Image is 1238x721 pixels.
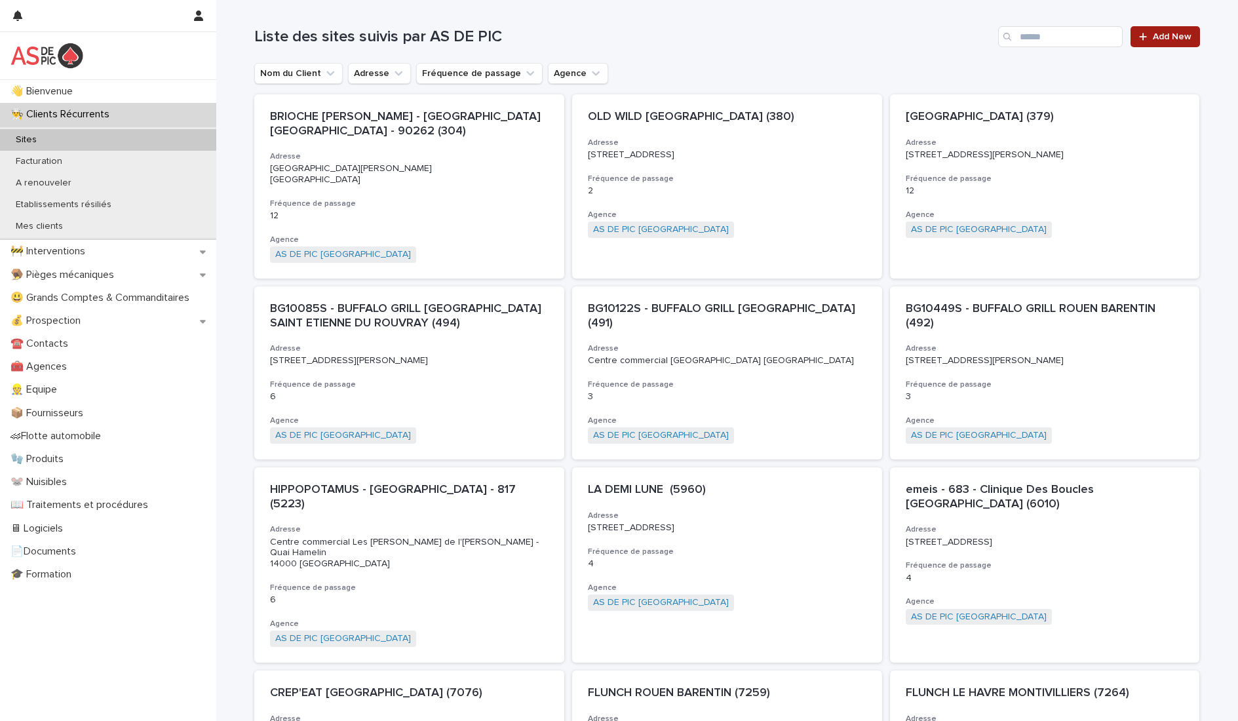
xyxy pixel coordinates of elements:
[254,28,993,47] h1: Liste des sites suivis par AS DE PIC
[588,558,866,570] p: 4
[906,524,1184,535] h3: Adresse
[5,430,111,442] p: 🏎Flotte automobile
[10,43,83,69] img: yKcqic14S0S6KrLdrqO6
[5,383,68,396] p: 👷 Equipe
[1153,32,1191,41] span: Add New
[5,522,73,535] p: 🖥 Logiciels
[906,210,1184,220] h3: Agence
[5,453,74,465] p: 🧤 Produits
[588,110,866,125] p: OLD WILD [GEOGRAPHIC_DATA] (380)
[548,63,608,84] button: Agence
[1131,26,1199,47] a: Add New
[270,343,549,354] h3: Adresse
[593,430,729,441] a: AS DE PIC [GEOGRAPHIC_DATA]
[5,156,73,167] p: Facturation
[906,138,1184,148] h3: Adresse
[270,380,549,390] h3: Fréquence de passage
[906,596,1184,607] h3: Agence
[588,547,866,557] h3: Fréquence de passage
[588,174,866,184] h3: Fréquence de passage
[275,249,411,260] a: AS DE PIC [GEOGRAPHIC_DATA]
[5,221,73,232] p: Mes clients
[270,355,549,366] p: [STREET_ADDRESS][PERSON_NAME]
[5,360,77,373] p: 🧰 Agences
[5,545,87,558] p: 📄Documents
[270,686,549,701] p: CREP'EAT [GEOGRAPHIC_DATA] (7076)
[270,110,549,138] p: BRIOCHE [PERSON_NAME] - [GEOGRAPHIC_DATA] [GEOGRAPHIC_DATA] - 90262 (304)
[572,467,882,663] a: LA DEMI LUNE (5960)Adresse[STREET_ADDRESS]Fréquence de passage4AgenceAS DE PIC [GEOGRAPHIC_DATA]
[588,391,866,402] p: 3
[890,94,1200,279] a: [GEOGRAPHIC_DATA] (379)Adresse[STREET_ADDRESS][PERSON_NAME]Fréquence de passage12AgenceAS DE PIC ...
[588,149,866,161] p: [STREET_ADDRESS]
[906,185,1184,197] p: 12
[5,134,47,146] p: Sites
[270,416,549,426] h3: Agence
[5,315,91,327] p: 💰 Prospection
[270,210,549,222] p: 12
[5,292,200,304] p: 😃 Grands Comptes & Commanditaires
[270,151,549,162] h3: Adresse
[270,163,549,185] p: [GEOGRAPHIC_DATA][PERSON_NAME] [GEOGRAPHIC_DATA]
[906,174,1184,184] h3: Fréquence de passage
[5,269,125,281] p: 🪤 Pièges mécaniques
[906,343,1184,354] h3: Adresse
[572,286,882,459] a: BG10122S - BUFFALO GRILL [GEOGRAPHIC_DATA] (491)AdresseCentre commercial [GEOGRAPHIC_DATA] [GEOGR...
[911,430,1047,441] a: AS DE PIC [GEOGRAPHIC_DATA]
[588,686,866,701] p: FLUNCH ROUEN BARENTIN (7259)
[906,302,1184,330] p: BG10449S - BUFFALO GRILL ROUEN BARENTIN (492)
[911,224,1047,235] a: AS DE PIC [GEOGRAPHIC_DATA]
[906,355,1184,366] p: [STREET_ADDRESS][PERSON_NAME]
[270,537,549,570] p: Centre commercial Les [PERSON_NAME] de l'[PERSON_NAME] - Quai Hamelin 14000 [GEOGRAPHIC_DATA]
[906,483,1184,511] p: emeis - 683 - Clinique Des Boucles [GEOGRAPHIC_DATA] (6010)
[906,537,1184,548] p: [STREET_ADDRESS]
[906,686,1184,701] p: FLUNCH LE HAVRE MONTIVILLIERS (7264)
[270,199,549,209] h3: Fréquence de passage
[890,467,1200,663] a: emeis - 683 - Clinique Des Boucles [GEOGRAPHIC_DATA] (6010)Adresse[STREET_ADDRESS]Fréquence de pa...
[5,568,82,581] p: 🎓 Formation
[588,355,866,366] p: Centre commercial [GEOGRAPHIC_DATA] [GEOGRAPHIC_DATA]
[588,380,866,390] h3: Fréquence de passage
[270,594,549,606] p: 6
[270,619,549,629] h3: Agence
[270,524,549,535] h3: Adresse
[906,149,1184,161] p: [STREET_ADDRESS][PERSON_NAME]
[5,338,79,350] p: ☎️ Contacts
[270,302,549,330] p: BG10085S - BUFFALO GRILL [GEOGRAPHIC_DATA] SAINT ETIENNE DU ROUVRAY (494)
[5,85,83,98] p: 👋 Bienvenue
[906,416,1184,426] h3: Agence
[254,94,564,279] a: BRIOCHE [PERSON_NAME] - [GEOGRAPHIC_DATA] [GEOGRAPHIC_DATA] - 90262 (304)Adresse[GEOGRAPHIC_DATA]...
[270,583,549,593] h3: Fréquence de passage
[906,391,1184,402] p: 3
[5,178,82,189] p: A renouveler
[348,63,411,84] button: Adresse
[588,583,866,593] h3: Agence
[906,110,1184,125] p: [GEOGRAPHIC_DATA] (379)
[572,94,882,279] a: OLD WILD [GEOGRAPHIC_DATA] (380)Adresse[STREET_ADDRESS]Fréquence de passage2AgenceAS DE PIC [GEOG...
[588,483,866,497] p: LA DEMI LUNE (5960)
[270,483,549,511] p: HIPPOPOTAMUS - [GEOGRAPHIC_DATA] - 817 (5223)
[270,391,549,402] p: 6
[998,26,1123,47] input: Search
[275,633,411,644] a: AS DE PIC [GEOGRAPHIC_DATA]
[890,286,1200,459] a: BG10449S - BUFFALO GRILL ROUEN BARENTIN (492)Adresse[STREET_ADDRESS][PERSON_NAME]Fréquence de pas...
[588,138,866,148] h3: Adresse
[588,416,866,426] h3: Agence
[270,235,549,245] h3: Agence
[275,430,411,441] a: AS DE PIC [GEOGRAPHIC_DATA]
[906,380,1184,390] h3: Fréquence de passage
[588,185,866,197] p: 2
[5,499,159,511] p: 📖 Traitements et procédures
[254,286,564,459] a: BG10085S - BUFFALO GRILL [GEOGRAPHIC_DATA] SAINT ETIENNE DU ROUVRAY (494)Adresse[STREET_ADDRESS][...
[5,407,94,419] p: 📦 Fournisseurs
[588,343,866,354] h3: Adresse
[593,597,729,608] a: AS DE PIC [GEOGRAPHIC_DATA]
[5,199,122,210] p: Etablissements résiliés
[5,245,96,258] p: 🚧 Interventions
[254,63,343,84] button: Nom du Client
[906,560,1184,571] h3: Fréquence de passage
[588,522,866,534] p: [STREET_ADDRESS]
[588,302,866,330] p: BG10122S - BUFFALO GRILL [GEOGRAPHIC_DATA] (491)
[5,476,77,488] p: 🐭 Nuisibles
[254,467,564,663] a: HIPPOPOTAMUS - [GEOGRAPHIC_DATA] - 817 (5223)AdresseCentre commercial Les [PERSON_NAME] de l'[PER...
